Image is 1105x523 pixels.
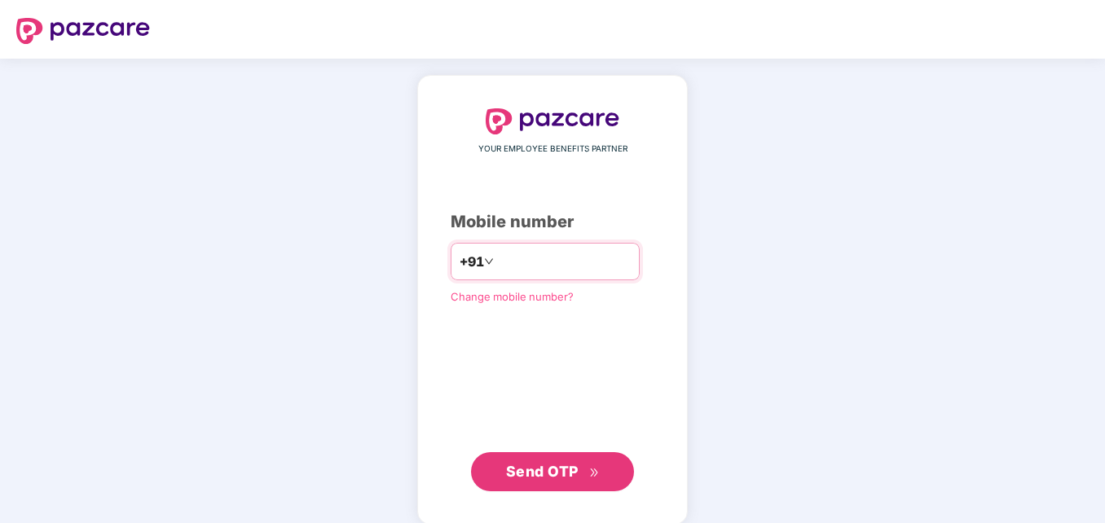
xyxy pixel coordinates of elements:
[16,18,150,44] img: logo
[471,452,634,491] button: Send OTPdouble-right
[506,463,579,480] span: Send OTP
[451,290,574,303] a: Change mobile number?
[484,257,494,266] span: down
[451,209,654,235] div: Mobile number
[460,252,484,272] span: +91
[478,143,627,156] span: YOUR EMPLOYEE BENEFITS PARTNER
[589,468,600,478] span: double-right
[486,108,619,134] img: logo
